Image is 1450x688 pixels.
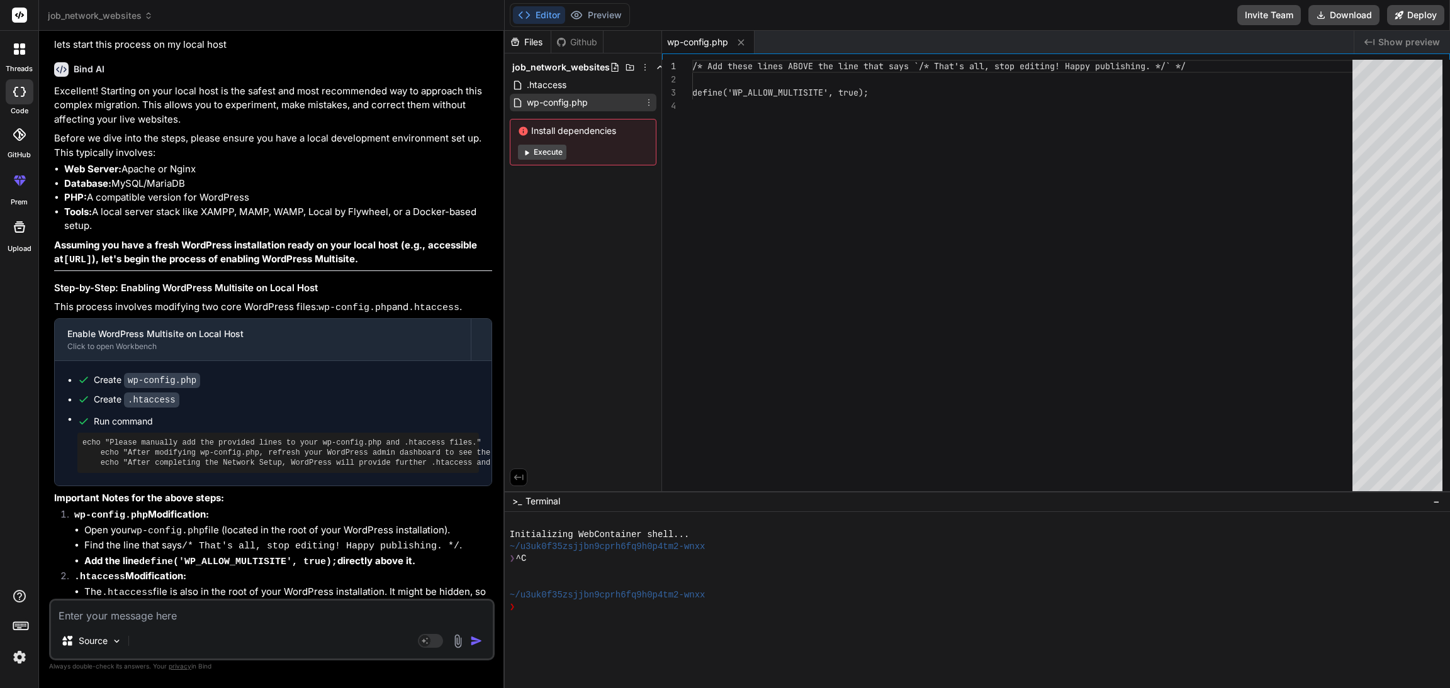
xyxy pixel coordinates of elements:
[318,302,392,313] code: wp-config.php
[11,106,28,116] label: code
[54,38,492,52] p: lets start this process on my local host
[94,393,179,406] div: Create
[662,86,676,99] div: 3
[84,555,415,567] strong: Add the line directly above it.
[510,553,516,565] span: ❯
[525,77,568,92] span: .htaccess
[139,557,337,567] code: define('WP_ALLOW_MULTISITE', true);
[8,243,31,254] label: Upload
[510,601,516,613] span: ❯
[1430,491,1442,511] button: −
[667,36,728,48] span: wp-config.php
[124,392,179,408] code: .htaccess
[54,84,492,127] p: Excellent! Starting on your local host is the safest and most recommended way to approach this co...
[6,64,33,74] label: threads
[662,99,676,113] div: 4
[510,589,705,601] span: ~/u3uk0f35zsjjbn9cprh6fq9h0p4tm2-wnxx
[131,526,205,536] code: wp-config.php
[182,541,459,552] code: /* That's all, stop editing! Happy publishing. */
[169,662,191,670] span: privacy
[510,529,689,541] span: Initializing WebContainer shell...
[662,73,676,86] div: 2
[662,60,676,73] div: 1
[94,415,479,428] span: Run command
[64,255,92,265] code: [URL]
[505,36,551,48] div: Files
[944,60,1186,72] span: at's all, stop editing! Happy publishing. */` */
[525,95,589,110] span: wp-config.php
[64,162,492,177] li: Apache or Nginx
[510,541,705,553] span: ~/u3uk0f35zsjjbn9cprh6fq9h0p4tm2-wnxx
[64,177,111,189] strong: Database:
[74,570,186,582] strong: Modification:
[54,239,480,265] strong: Assuming you have a fresh WordPress installation ready on your local host (e.g., accessible at ),...
[64,191,87,203] strong: PHP:
[11,197,28,208] label: prem
[8,150,31,160] label: GitHub
[1387,5,1444,25] button: Deploy
[84,585,492,614] li: The file is also in the root of your WordPress installation. It might be hidden, so ensure your f...
[102,587,153,598] code: .htaccess
[79,635,108,647] p: Source
[408,302,459,313] code: .htaccess
[565,6,627,24] button: Preview
[1378,36,1440,48] span: Show preview
[64,191,492,205] li: A compatible version for WordPress
[518,145,566,160] button: Execute
[692,60,944,72] span: /* Add these lines ABOVE the line that says `/* Th
[516,553,527,565] span: ^C
[525,495,560,508] span: Terminal
[551,36,603,48] div: Github
[54,300,492,316] p: This process involves modifying two core WordPress files: and .
[67,341,458,352] div: Click to open Workbench
[54,492,224,504] strong: Important Notes for the above steps:
[48,9,153,22] span: job_network_websites
[64,163,121,175] strong: Web Server:
[124,373,200,388] code: wp-config.php
[82,438,474,468] pre: echo "Please manually add the provided lines to your wp-config.php and .htaccess files." echo "Af...
[470,635,483,647] img: icon
[111,636,122,646] img: Pick Models
[64,177,492,191] li: MySQL/MariaDB
[64,206,92,218] strong: Tools:
[74,63,104,75] h6: Bind AI
[94,374,200,387] div: Create
[55,319,471,360] button: Enable WordPress Multisite on Local HostClick to open Workbench
[54,281,492,296] h3: Step-by-Step: Enabling WordPress Multisite on Local Host
[84,538,492,554] li: Find the line that says .
[74,572,125,582] code: .htaccess
[67,328,458,340] div: Enable WordPress Multisite on Local Host
[54,131,492,160] p: Before we dive into the steps, please ensure you have a local development environment set up. Thi...
[512,61,610,74] span: job_network_websites
[512,495,522,508] span: >_
[513,6,565,24] button: Editor
[74,510,148,521] code: wp-config.php
[1308,5,1380,25] button: Download
[451,634,465,648] img: attachment
[1433,495,1440,508] span: −
[84,523,492,539] li: Open your file (located in the root of your WordPress installation).
[64,205,492,233] li: A local server stack like XAMPP, MAMP, WAMP, Local by Flywheel, or a Docker-based setup.
[49,660,495,672] p: Always double-check its answers. Your in Bind
[9,646,30,668] img: settings
[518,125,648,137] span: Install dependencies
[74,508,209,520] strong: Modification:
[692,87,868,98] span: define('WP_ALLOW_MULTISITE', true);
[1237,5,1301,25] button: Invite Team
